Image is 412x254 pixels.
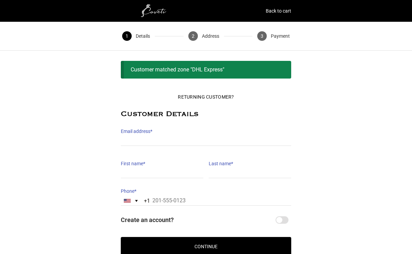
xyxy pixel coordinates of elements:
a: Back to cart [266,6,291,16]
span: Address [202,31,219,41]
label: Phone [121,186,291,196]
div: +1 [144,196,150,206]
label: Last name [209,159,291,168]
span: Details [136,31,150,41]
label: First name [121,159,203,168]
button: Returning Customer? [172,89,239,104]
input: 201-555-0123 [121,196,291,206]
label: Email address [121,126,291,136]
button: Selected country [121,196,150,205]
input: Create an account? [276,216,288,224]
img: white1.png [121,4,189,18]
button: 1 Details [117,22,155,50]
button: 3 Payment [252,22,295,50]
span: 3 [257,31,267,41]
div: Customer matched zone "DHL Express" [121,61,291,79]
span: Create an account? [121,214,274,226]
span: 1 [122,31,132,41]
span: 2 [188,31,198,41]
button: 2 Address [184,22,224,50]
span: Payment [271,31,290,41]
h2: Customer Details [121,110,291,118]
